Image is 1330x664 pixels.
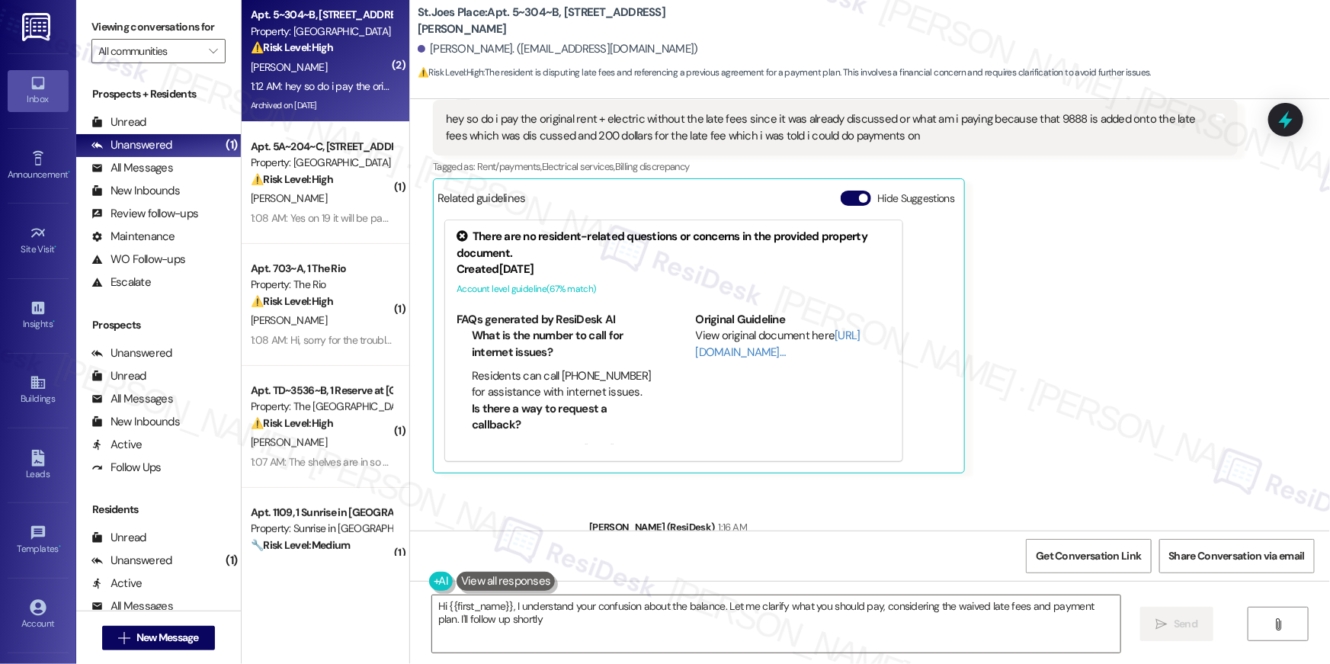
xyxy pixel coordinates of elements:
label: Hide Suggestions [877,191,954,207]
div: Property: The [GEOGRAPHIC_DATA] [251,399,392,415]
div: Unanswered [91,345,172,361]
div: New Inbounds [91,183,180,199]
button: Get Conversation Link [1026,539,1151,573]
div: All Messages [91,391,173,407]
div: Unread [91,114,146,130]
div: Residents [76,502,241,518]
div: Property: [GEOGRAPHIC_DATA] [251,155,392,171]
div: Apt. 5A~204~C, [STREET_ADDRESS][PERSON_NAME] [251,139,392,155]
a: [URL][DOMAIN_NAME]… [696,328,860,359]
div: (1) [222,133,241,157]
span: [PERSON_NAME] [251,60,327,74]
div: View original document here [696,328,892,361]
span: Send [1174,616,1197,632]
div: Maintenance [91,229,175,245]
button: Share Conversation via email [1159,539,1315,573]
div: There are no resident-related questions or concerns in the provided property document. [457,229,891,261]
strong: ⚠️ Risk Level: High [251,294,333,308]
label: Viewing conversations for [91,15,226,39]
span: New Message [136,630,199,646]
div: Account level guideline ( 67 % match) [457,281,891,297]
span: Billing discrepancy [615,160,690,173]
div: [PERSON_NAME]. ([EMAIL_ADDRESS][DOMAIN_NAME]) [418,41,698,57]
div: Escalate [91,274,151,290]
a: Leads [8,445,69,486]
i:  [1156,618,1168,630]
div: Unread [91,530,146,546]
div: Follow Ups [91,460,162,476]
img: ResiDesk Logo [22,13,53,41]
div: Review follow-ups [91,206,198,222]
b: FAQs generated by ResiDesk AI [457,312,615,327]
span: • [59,541,61,552]
div: Apt. 1109, 1 Sunrise in [GEOGRAPHIC_DATA] [251,505,392,521]
b: St.Joes Place: Apt. 5~304~B, [STREET_ADDRESS][PERSON_NAME] [418,5,723,37]
a: Buildings [8,370,69,411]
div: hey so do i pay the original rent + electric without the late fees since it was already discussed... [446,111,1213,144]
div: All Messages [91,160,173,176]
strong: ⚠️ Risk Level: High [251,416,333,430]
div: Tagged as: [433,156,1238,178]
textarea: Hi {{first_name}}, I understand your confusion about the balance. Let me clarify what you should ... [432,595,1120,653]
a: Inbox [8,70,69,111]
div: Apt. 5~304~B, [STREET_ADDRESS][PERSON_NAME] [251,7,392,23]
strong: ⚠️ Risk Level: High [418,66,483,79]
div: Unread [91,368,146,384]
span: Electrical services , [542,160,615,173]
div: Active [91,437,143,453]
input: All communities [98,39,201,63]
i:  [118,632,130,644]
div: WO Follow-ups [91,252,185,268]
div: Active [91,576,143,592]
div: Property: Sunrise in [GEOGRAPHIC_DATA] [251,521,392,537]
span: Share Conversation via email [1169,548,1305,564]
div: Archived on [DATE] [249,96,393,115]
div: 1:08 AM: Hi, sorry for the trouble. I'll pay at the end of this month, as I'm waiting for my sala... [251,333,694,347]
a: Site Visit • [8,220,69,261]
div: Apt. 703~A, 1 The Rio [251,261,392,277]
strong: 🔧 Risk Level: Medium [251,538,350,552]
div: Apt. TD~3536~B, 1 Reserve at [GEOGRAPHIC_DATA] [251,383,392,399]
div: Created [DATE] [457,261,891,277]
a: Insights • [8,295,69,336]
div: 1:08 AM: Yes on 19 it will be payed [251,211,399,225]
div: [PERSON_NAME] (ResiDesk) [589,519,1319,541]
span: [PERSON_NAME] [251,191,327,205]
div: Unanswered [91,137,172,153]
strong: ⚠️ Risk Level: High [251,40,333,54]
li: Yes, residents can text "On It" to 266278 to get a representative to call them. [472,441,652,490]
div: Related guidelines [437,191,526,213]
span: [PERSON_NAME] [251,435,327,449]
div: Prospects + Residents [76,86,241,102]
div: Property: [GEOGRAPHIC_DATA] [251,24,392,40]
span: • [55,242,57,252]
div: (1) [222,549,241,573]
span: Rent/payments , [477,160,542,173]
div: All Messages [91,598,173,614]
li: What is the number to call for internet issues? [472,328,652,361]
i:  [1273,618,1284,630]
strong: ⚠️ Risk Level: High [251,172,333,186]
div: Unanswered [91,553,172,569]
span: • [53,316,55,327]
b: Original Guideline [696,312,786,327]
div: Prospects [76,317,241,333]
div: New Inbounds [91,414,180,430]
span: [PERSON_NAME] [251,313,327,327]
span: : The resident is disputing late fees and referencing a previous agreement for a payment plan. Th... [418,65,1151,81]
li: Is there a way to request a callback? [472,401,652,434]
a: Account [8,595,69,636]
span: • [68,167,70,178]
div: 1:16 AM [715,519,747,535]
a: Templates • [8,520,69,561]
div: Property: The Rio [251,277,392,293]
div: 1:07 AM: The shelves are in so all of that is good right now it's just the washer we are having p... [251,455,715,469]
button: New Message [102,626,215,650]
li: Residents can call [PHONE_NUMBER] for assistance with internet issues. [472,368,652,401]
span: Get Conversation Link [1036,548,1141,564]
button: Send [1140,607,1214,641]
i:  [209,45,217,57]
